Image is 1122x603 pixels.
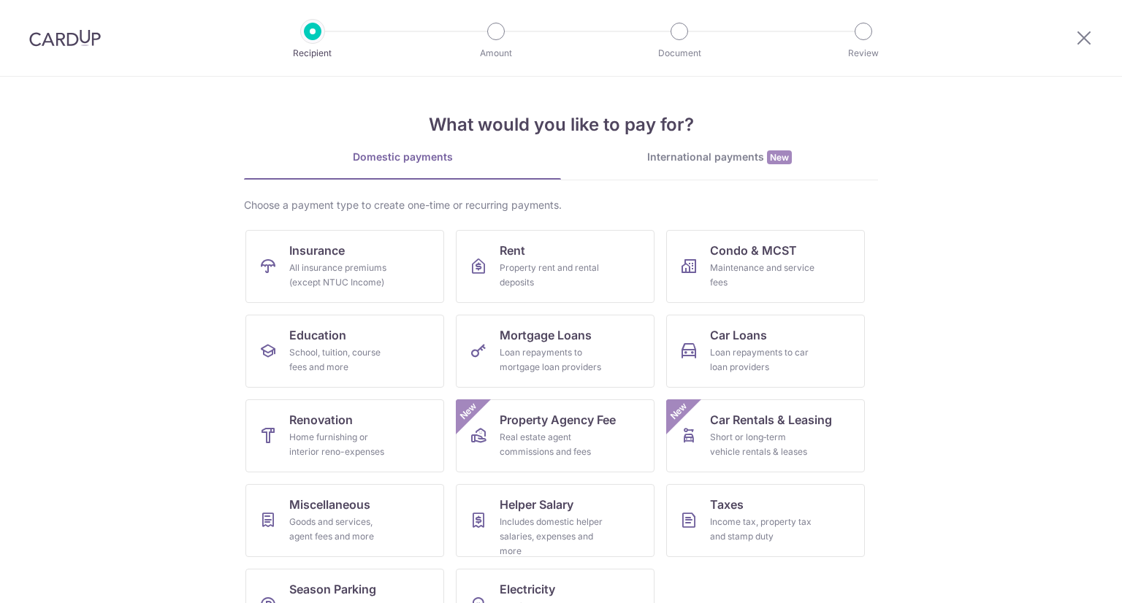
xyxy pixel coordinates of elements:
div: Goods and services, agent fees and more [289,515,394,544]
p: Review [809,46,917,61]
span: New [667,399,691,423]
div: Income tax, property tax and stamp duty [710,515,815,544]
a: InsuranceAll insurance premiums (except NTUC Income) [245,230,444,303]
span: Season Parking [289,580,376,598]
div: Loan repayments to mortgage loan providers [500,345,605,375]
a: Property Agency FeeReal estate agent commissions and feesNew [456,399,654,472]
span: Car Rentals & Leasing [710,411,832,429]
a: Car Rentals & LeasingShort or long‑term vehicle rentals & leasesNew [666,399,865,472]
p: Document [625,46,733,61]
span: Taxes [710,496,744,513]
span: New [457,399,481,423]
a: RentProperty rent and rental deposits [456,230,654,303]
p: Recipient [259,46,367,61]
a: TaxesIncome tax, property tax and stamp duty [666,484,865,557]
span: Condo & MCST [710,242,797,259]
a: Condo & MCSTMaintenance and service fees [666,230,865,303]
div: Maintenance and service fees [710,261,815,290]
a: RenovationHome furnishing or interior reno-expenses [245,399,444,472]
span: Insurance [289,242,345,259]
a: Car LoansLoan repayments to car loan providers [666,315,865,388]
a: EducationSchool, tuition, course fees and more [245,315,444,388]
h4: What would you like to pay for? [244,112,878,138]
a: MiscellaneousGoods and services, agent fees and more [245,484,444,557]
span: Miscellaneous [289,496,370,513]
img: CardUp [29,29,101,47]
span: Renovation [289,411,353,429]
a: Mortgage LoansLoan repayments to mortgage loan providers [456,315,654,388]
span: Electricity [500,580,555,598]
span: Education [289,326,346,344]
div: All insurance premiums (except NTUC Income) [289,261,394,290]
span: Car Loans [710,326,767,344]
div: Choose a payment type to create one-time or recurring payments. [244,198,878,212]
span: Rent [500,242,525,259]
span: Helper Salary [500,496,573,513]
div: Domestic payments [244,150,561,164]
a: Helper SalaryIncludes domestic helper salaries, expenses and more [456,484,654,557]
div: Includes domestic helper salaries, expenses and more [500,515,605,558]
span: Mortgage Loans [500,326,592,344]
div: Property rent and rental deposits [500,261,605,290]
div: Home furnishing or interior reno-expenses [289,430,394,459]
span: Property Agency Fee [500,411,616,429]
span: New [767,150,792,164]
div: School, tuition, course fees and more [289,345,394,375]
p: Amount [442,46,550,61]
div: Loan repayments to car loan providers [710,345,815,375]
div: Short or long‑term vehicle rentals & leases [710,430,815,459]
iframe: Opens a widget where you can find more information [1028,559,1107,596]
div: Real estate agent commissions and fees [500,430,605,459]
div: International payments [561,150,878,165]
